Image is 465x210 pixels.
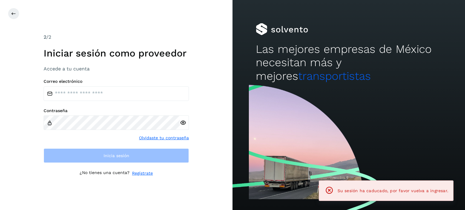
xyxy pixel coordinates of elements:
button: Inicia sesión [44,148,189,163]
span: 2 [44,34,46,40]
span: Su sesión ha caducado, por favor vuelva a ingresar. [338,188,448,193]
span: Inicia sesión [104,153,129,158]
a: Olvidaste tu contraseña [139,135,189,141]
label: Contraseña [44,108,189,113]
label: Correo electrónico [44,79,189,84]
h1: Iniciar sesión como proveedor [44,47,189,59]
h3: Accede a tu cuenta [44,66,189,72]
a: Regístrate [132,170,153,176]
div: /2 [44,34,189,41]
span: transportistas [298,69,371,82]
h2: Las mejores empresas de México necesitan más y mejores [256,43,442,83]
p: ¿No tienes una cuenta? [80,170,130,176]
